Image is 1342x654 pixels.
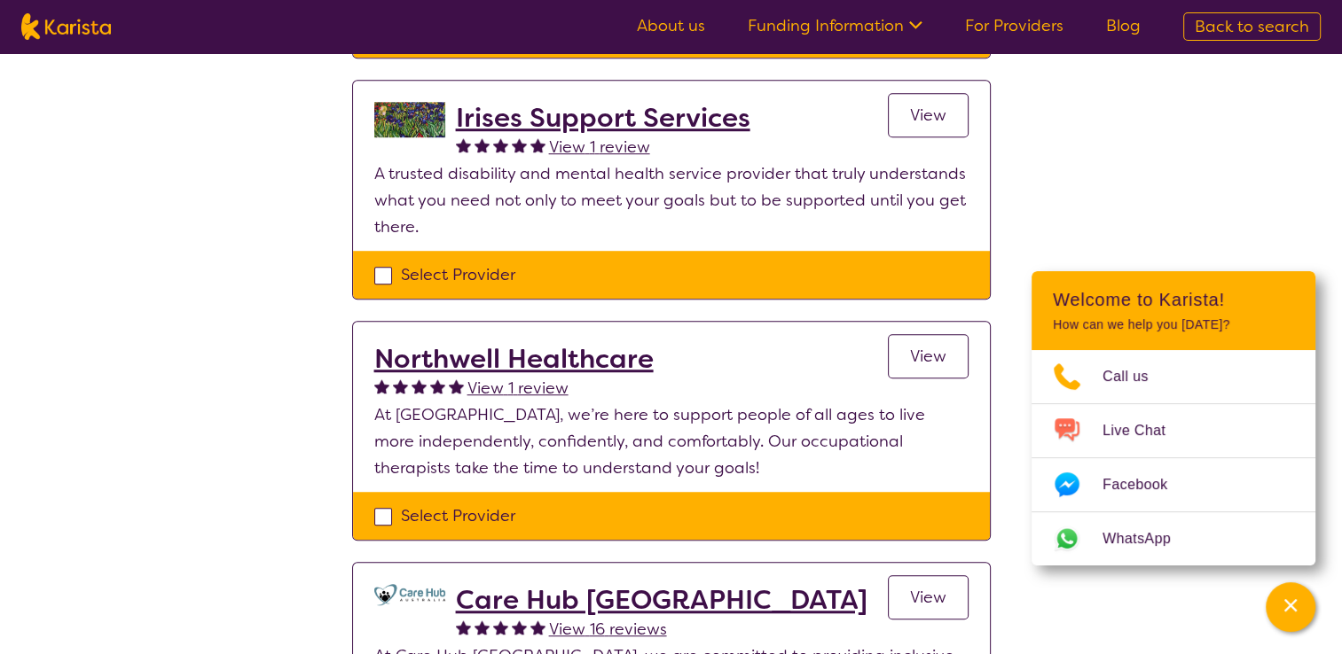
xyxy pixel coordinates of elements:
img: fullstar [374,378,389,393]
a: About us [637,15,705,36]
img: fullstar [530,619,545,635]
span: View 1 review [467,378,569,399]
img: fullstar [512,137,527,152]
img: fullstar [512,619,527,635]
a: Blog [1106,15,1141,36]
h2: Welcome to Karista! [1053,289,1294,310]
img: fullstar [449,378,464,393]
a: Back to search [1183,12,1321,41]
img: fullstar [493,619,508,635]
span: View 1 review [549,136,650,158]
span: View [910,346,946,367]
img: fullstar [430,378,445,393]
img: fullstar [393,378,408,393]
a: View [888,93,969,137]
img: fullstar [475,137,490,152]
a: View [888,334,969,378]
div: Channel Menu [1032,271,1315,565]
p: At [GEOGRAPHIC_DATA], we’re here to support people of all ages to live more independently, confid... [374,401,969,481]
a: View [888,575,969,619]
img: fullstar [493,137,508,152]
a: For Providers [965,15,1063,36]
span: Call us [1103,363,1170,390]
a: Irises Support Services [456,102,750,134]
span: View 16 reviews [549,619,667,640]
img: Karista logo [21,13,111,40]
img: fullstar [530,137,545,152]
a: Funding Information [748,15,922,36]
span: View [910,105,946,126]
img: bveqlmrdxdvqu3rwwcov.jpg [374,102,445,137]
a: View 1 review [467,375,569,401]
button: Channel Menu [1266,582,1315,632]
img: fullstar [456,619,471,635]
p: How can we help you [DATE]? [1053,317,1294,332]
img: fullstar [412,378,427,393]
img: fullstar [456,137,471,152]
a: View 1 review [549,134,650,160]
span: Facebook [1103,471,1189,498]
p: A trusted disability and mental health service provider that truly understands what you need not ... [374,160,969,240]
a: Care Hub [GEOGRAPHIC_DATA] [456,584,867,616]
span: Live Chat [1103,417,1187,444]
span: WhatsApp [1103,526,1192,552]
span: Back to search [1195,16,1309,37]
span: View [910,587,946,608]
ul: Choose channel [1032,350,1315,565]
a: View 16 reviews [549,616,667,642]
img: ghwmlfce3t00xkecpakn.jpg [374,584,445,605]
a: Web link opens in a new tab. [1032,512,1315,565]
img: fullstar [475,619,490,635]
a: Northwell Healthcare [374,343,654,375]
